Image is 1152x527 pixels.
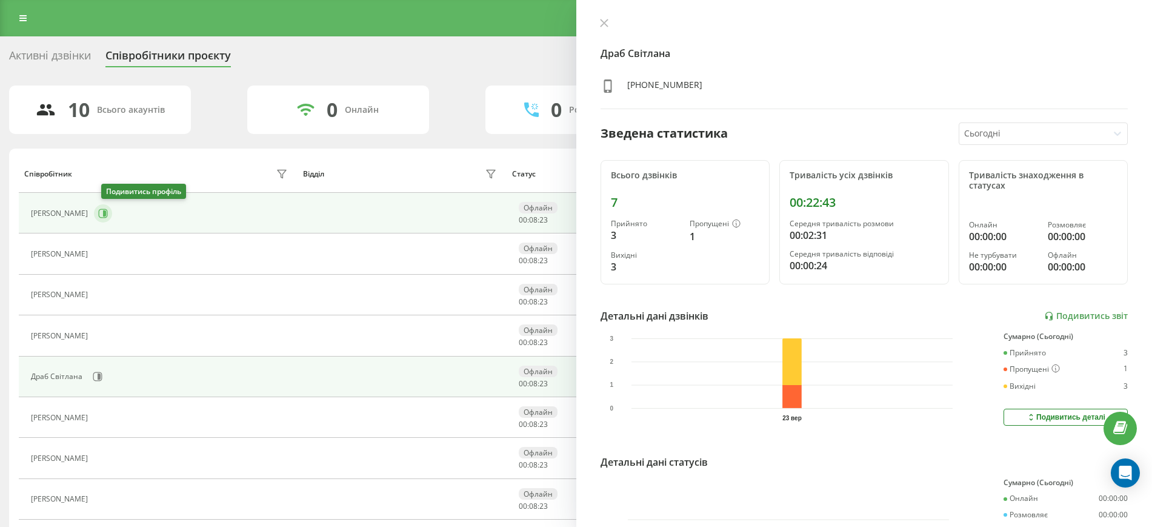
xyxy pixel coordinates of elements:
[31,454,91,463] div: [PERSON_NAME]
[31,250,91,258] div: [PERSON_NAME]
[24,170,72,178] div: Співробітник
[790,228,939,243] div: 00:02:31
[31,290,91,299] div: [PERSON_NAME]
[529,378,538,389] span: 08
[519,255,527,266] span: 00
[519,460,527,470] span: 00
[31,414,91,422] div: [PERSON_NAME]
[1124,349,1128,357] div: 3
[539,297,548,307] span: 23
[519,502,548,511] div: : :
[512,170,536,178] div: Статус
[790,258,939,273] div: 00:00:24
[1044,311,1128,321] a: Подивитись звіт
[519,461,548,469] div: : :
[68,98,90,121] div: 10
[1004,478,1128,487] div: Сумарно (Сьогодні)
[601,309,708,323] div: Детальні дані дзвінків
[1004,409,1128,426] button: Подивитись деталі
[790,250,939,258] div: Середня тривалість відповіді
[519,243,558,254] div: Офлайн
[611,260,681,274] div: 3
[519,297,527,307] span: 00
[529,255,538,266] span: 08
[519,337,527,347] span: 00
[519,338,548,347] div: : :
[105,49,231,68] div: Співробітники проєкту
[1048,221,1117,229] div: Розмовляє
[1111,458,1140,488] div: Open Intercom Messenger
[601,124,728,143] div: Зведена статистика
[539,419,548,429] span: 23
[1124,364,1128,374] div: 1
[1004,332,1128,341] div: Сумарно (Сьогодні)
[601,46,1128,61] h4: Драб Світлана
[627,79,702,96] div: [PHONE_NUMBER]
[1048,260,1117,274] div: 00:00:00
[611,220,681,228] div: Прийнято
[1004,494,1038,503] div: Онлайн
[1048,229,1117,244] div: 00:00:00
[519,366,558,377] div: Офлайн
[1099,511,1128,519] div: 00:00:00
[31,372,85,381] div: Драб Світлана
[519,488,558,500] div: Офлайн
[969,260,1039,274] div: 00:00:00
[969,251,1039,260] div: Не турбувати
[519,215,527,225] span: 00
[519,284,558,295] div: Офлайн
[519,419,527,429] span: 00
[519,420,548,429] div: : :
[31,209,91,218] div: [PERSON_NAME]
[1004,382,1036,391] div: Вихідні
[610,358,613,365] text: 2
[529,215,538,225] span: 08
[31,332,91,340] div: [PERSON_NAME]
[97,105,165,115] div: Всього акаунтів
[790,170,939,181] div: Тривалість усіх дзвінків
[1026,412,1105,422] div: Подивитись деталі
[303,170,324,178] div: Відділ
[101,184,186,199] div: Подивитись профіль
[790,195,939,210] div: 00:22:43
[539,215,548,225] span: 23
[969,229,1039,244] div: 00:00:00
[790,220,939,228] div: Середня тривалість розмови
[529,501,538,511] span: 08
[610,335,613,342] text: 3
[1004,511,1048,519] div: Розмовляє
[519,324,558,336] div: Офлайн
[610,382,613,389] text: 1
[690,220,759,229] div: Пропущені
[519,257,548,265] div: : :
[610,405,613,412] text: 0
[611,251,681,260] div: Вихідні
[551,98,562,121] div: 0
[1004,349,1046,357] div: Прийнято
[345,105,379,115] div: Онлайн
[539,460,548,470] span: 23
[519,202,558,213] div: Офлайн
[539,255,548,266] span: 23
[569,105,628,115] div: Розмовляють
[539,378,548,389] span: 23
[31,495,91,503] div: [PERSON_NAME]
[539,501,548,511] span: 23
[969,221,1039,229] div: Онлайн
[327,98,338,121] div: 0
[529,460,538,470] span: 08
[1004,364,1060,374] div: Пропущені
[519,501,527,511] span: 00
[611,195,760,210] div: 7
[529,297,538,307] span: 08
[529,419,538,429] span: 08
[519,216,548,224] div: : :
[519,378,527,389] span: 00
[969,170,1118,191] div: Тривалість знаходження в статусах
[519,406,558,418] div: Офлайн
[782,415,802,421] text: 23 вер
[690,229,759,244] div: 1
[9,49,91,68] div: Активні дзвінки
[611,170,760,181] div: Всього дзвінків
[601,455,708,469] div: Детальні дані статусів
